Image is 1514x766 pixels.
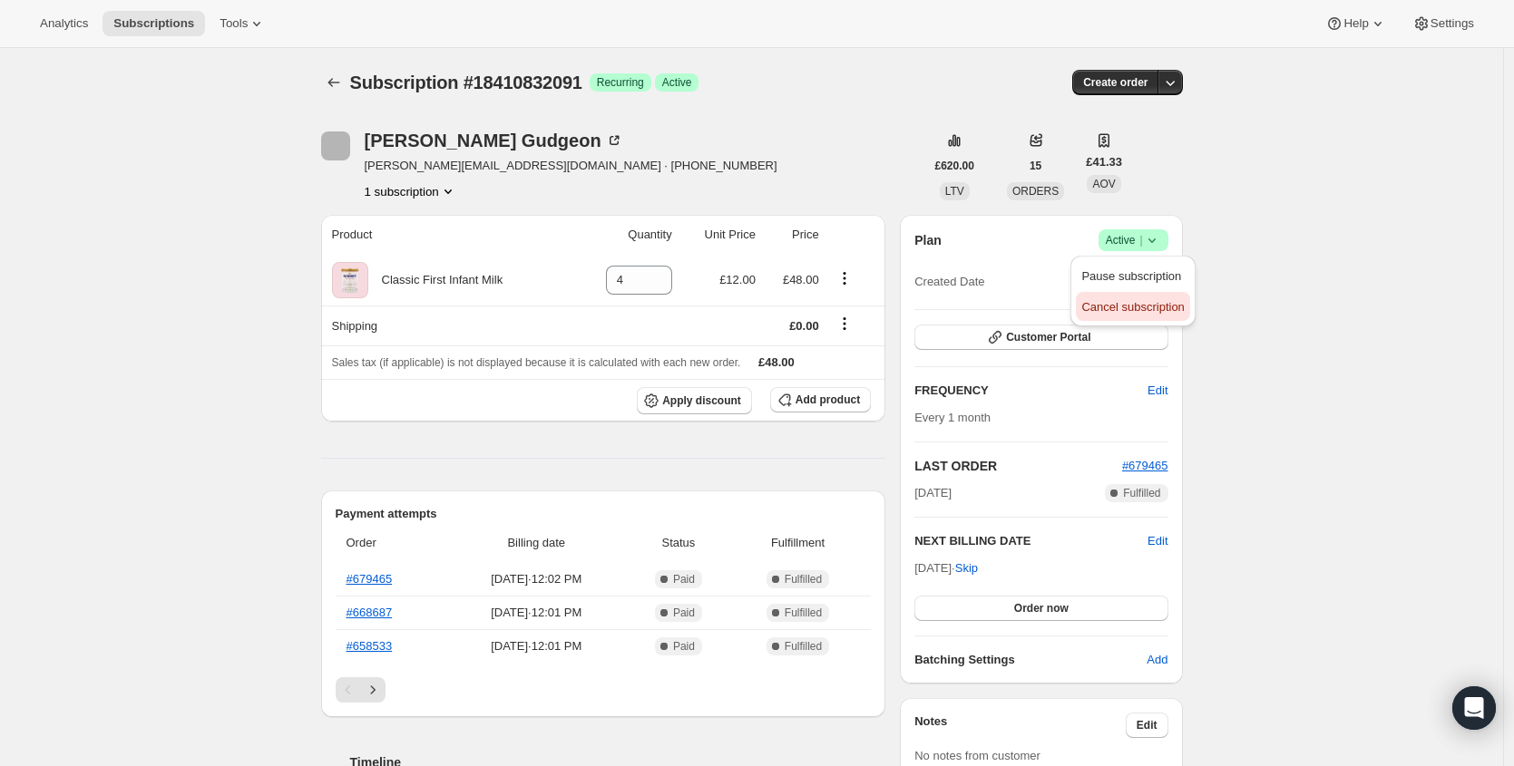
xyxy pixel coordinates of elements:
span: Subscriptions [113,16,194,31]
span: Add product [796,393,860,407]
a: #658533 [347,639,393,653]
span: £12.00 [719,273,756,286]
h2: LAST ORDER [914,457,1122,475]
span: Analytics [40,16,88,31]
span: Fulfilled [785,639,822,654]
th: Order [336,523,446,563]
button: Product actions [365,182,457,200]
h3: Notes [914,713,1126,738]
span: £41.33 [1086,153,1122,171]
button: 15 [1019,153,1052,179]
nav: Pagination [336,677,872,703]
span: Every 1 month [914,411,991,424]
button: £620.00 [924,153,985,179]
h2: NEXT BILLING DATE [914,532,1148,550]
span: Created Date [914,273,984,291]
div: Classic First Infant Milk [368,271,503,289]
span: Paid [673,639,695,654]
span: Status [632,534,725,552]
span: £48.00 [783,273,819,286]
button: Help [1314,11,1397,36]
a: #679465 [1122,459,1168,472]
span: Active [1106,231,1161,249]
span: Apply discount [662,393,741,408]
button: Settings [1402,11,1485,36]
span: Edit [1148,382,1167,400]
span: Pause subscription [1081,269,1181,283]
span: Order now [1014,601,1069,616]
span: Recurring [597,75,644,90]
span: [DATE] · 12:02 PM [452,570,622,588]
th: Shipping [321,305,574,345]
span: Billing date [452,534,622,552]
button: Add [1136,645,1178,674]
button: Edit [1148,532,1167,550]
span: [DATE] [914,484,952,502]
th: Price [761,215,825,255]
span: ORDERS [1012,185,1059,198]
button: Subscriptions [103,11,205,36]
span: Fulfilled [785,572,822,587]
span: Fulfilled [1123,486,1160,500]
th: Unit Price [678,215,761,255]
span: Edit [1137,718,1157,732]
button: Apply discount [637,387,752,414]
img: product img [332,262,368,298]
span: £620.00 [935,159,974,173]
h2: Plan [914,231,942,249]
span: [DATE] · [914,561,978,575]
span: AOV [1092,178,1115,190]
button: Customer Portal [914,325,1167,350]
span: Cancel subscription [1081,300,1184,314]
button: Create order [1072,70,1158,95]
h2: Payment attempts [336,505,872,523]
span: Help [1343,16,1368,31]
button: #679465 [1122,457,1168,475]
span: Sales tax (if applicable) is not displayed because it is calculated with each new order. [332,356,741,369]
button: Tools [209,11,277,36]
button: Skip [944,554,989,583]
button: Next [360,677,386,703]
span: £0.00 [789,319,819,333]
span: No notes from customer [914,749,1040,762]
h2: FREQUENCY [914,382,1148,400]
span: | [1139,233,1142,247]
span: Customer Portal [1006,330,1090,344]
span: Skip [955,559,978,577]
button: Product actions [830,268,859,288]
button: Subscriptions [321,70,347,95]
th: Product [321,215,574,255]
span: Paid [673,572,695,587]
span: Create order [1083,75,1148,90]
button: Add product [770,387,871,412]
button: Edit [1126,713,1168,738]
button: Shipping actions [830,314,859,334]
th: Quantity [573,215,678,255]
span: Danielle Gudgeon [321,131,350,160]
div: Open Intercom Messenger [1452,686,1496,730]
a: #668687 [347,606,393,619]
button: Edit [1137,376,1178,405]
span: Settings [1431,16,1474,31]
span: [PERSON_NAME][EMAIL_ADDRESS][DOMAIN_NAME] · [PHONE_NUMBER] [365,157,777,175]
span: Fulfilled [785,606,822,620]
span: Subscription #18410832091 [350,73,582,92]
div: [PERSON_NAME] Gudgeon [365,131,623,150]
button: Pause subscription [1076,261,1189,290]
span: [DATE] · 12:01 PM [452,604,622,622]
h6: Batching Settings [914,651,1147,669]
span: Fulfillment [736,534,860,552]
button: Order now [914,596,1167,621]
span: Active [662,75,692,90]
span: Tools [220,16,248,31]
button: Analytics [29,11,99,36]
span: Add [1147,651,1167,669]
a: #679465 [347,572,393,586]
button: Cancel subscription [1076,292,1189,321]
span: LTV [945,185,964,198]
span: Paid [673,606,695,620]
span: 15 [1030,159,1041,173]
span: [DATE] · 12:01 PM [452,637,622,655]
